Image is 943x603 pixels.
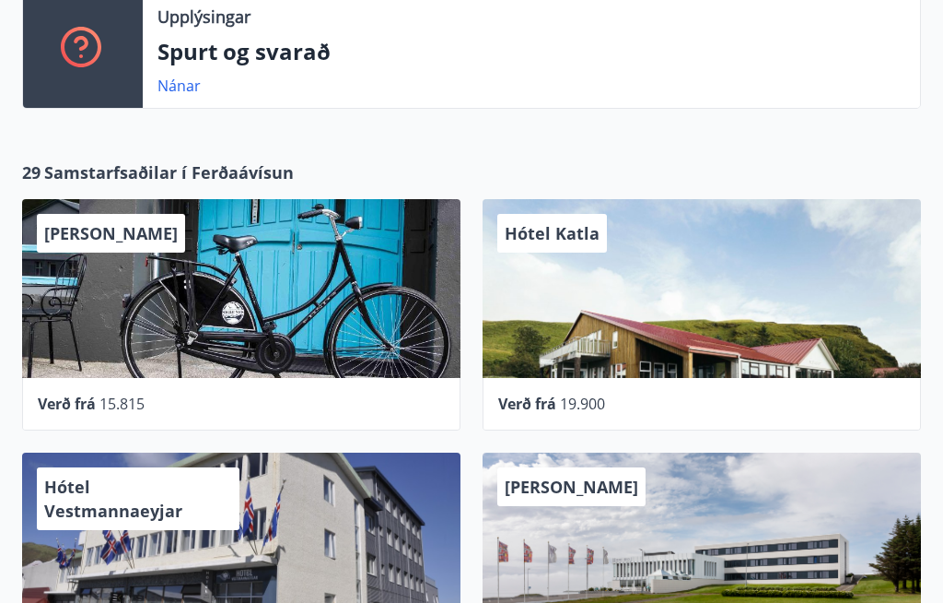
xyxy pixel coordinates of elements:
[99,394,145,414] span: 15.815
[157,36,905,67] p: Spurt og svarað
[44,476,182,522] span: Hótel Vestmannaeyjar
[22,160,41,184] span: 29
[505,222,600,244] span: Hótel Katla
[505,476,638,498] span: [PERSON_NAME]
[38,394,96,414] span: Verð frá
[560,394,605,414] span: 19.900
[44,160,294,184] span: Samstarfsaðilar í Ferðaávísun
[157,76,201,96] a: Nánar
[498,394,556,414] span: Verð frá
[157,5,250,29] p: Upplýsingar
[44,222,178,244] span: [PERSON_NAME]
